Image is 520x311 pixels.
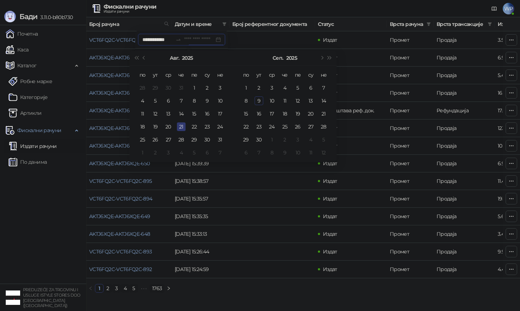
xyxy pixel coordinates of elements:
td: Продаја [434,155,495,172]
td: 2025-08-28 [175,133,188,146]
span: filter [488,22,492,26]
th: пе [188,68,201,81]
div: 2 [151,148,160,157]
td: 2025-09-20 [304,107,317,120]
td: 2025-08-20 [162,120,175,133]
div: 4 [138,96,147,105]
a: 1 [95,284,103,292]
span: right [167,286,171,290]
div: 23 [203,122,211,131]
div: 8 [190,96,199,105]
td: 2025-08-03 [214,81,227,94]
td: 2025-10-10 [291,146,304,159]
td: AKTJ6XQE-AKTJ6XQE-651 [86,137,172,155]
div: 11 [138,109,147,118]
td: 2025-10-05 [317,133,330,146]
div: 5 [319,135,328,144]
div: 12 [319,148,328,157]
div: 1 [242,84,250,92]
td: AKTJ6XQE-AKTJ6XQE-656 [86,49,172,67]
div: 30 [164,84,173,92]
th: ут [252,68,265,81]
button: Следећа година (Control + right) [326,51,334,65]
div: 30 [255,135,263,144]
td: 2025-08-18 [136,120,149,133]
div: 27 [306,122,315,131]
td: 2025-09-02 [252,81,265,94]
td: 2025-09-04 [278,81,291,94]
td: 2025-09-18 [278,107,291,120]
li: 3 [112,284,121,293]
th: су [201,68,214,81]
td: Продаја [434,31,495,49]
span: Издат [323,72,337,78]
a: Документација [488,3,500,14]
td: 2025-08-12 [149,107,162,120]
div: 10 [268,96,276,105]
div: 26 [151,135,160,144]
a: 3 [113,284,120,292]
td: 2025-09-23 [252,120,265,133]
div: 20 [164,122,173,131]
div: 8 [242,96,250,105]
a: 1763 [150,284,164,292]
td: 2025-08-22 [188,120,201,133]
img: Logo [4,11,16,22]
td: 2025-09-03 [265,81,278,94]
td: 2025-08-24 [214,120,227,133]
td: VCT6FQ2C-VCT6FQ2C-895 [86,172,172,190]
td: Промет [387,137,434,155]
td: 2025-09-05 [188,146,201,159]
div: 12 [293,96,302,105]
button: Изабери месец [170,51,179,65]
div: 3 [293,135,302,144]
div: 3 [216,84,224,92]
div: 9 [255,96,263,105]
td: 2025-08-11 [136,107,149,120]
td: 2025-08-05 [149,94,162,107]
button: Изабери месец [273,51,283,65]
div: 6 [242,148,250,157]
img: 64x64-companyLogo-77b92cf4-9946-4f36-9751-bf7bb5fd2c7d.png [6,290,20,305]
a: VCT6FQ2C-VCT6FQ2C-895 [89,178,152,184]
td: 2025-08-10 [214,94,227,107]
td: Продаја [434,172,495,190]
th: ут [149,68,162,81]
div: 4 [177,148,186,157]
td: 2025-08-23 [201,120,214,133]
div: 17 [216,109,224,118]
a: AKTJ6XQE-AKTJ6XQE-649 [89,213,150,220]
td: 2025-07-31 [175,81,188,94]
td: Продаја [434,49,495,67]
td: AKTJ6XQE-AKTJ6XQE-652 [86,120,172,137]
div: 21 [177,122,186,131]
span: Издат [323,90,337,96]
td: Промет [387,102,434,120]
span: Издат [323,178,337,184]
td: 2025-08-07 [175,94,188,107]
li: 5 [129,284,138,293]
div: 7 [255,148,263,157]
td: 2025-08-27 [162,133,175,146]
td: Промет [387,84,434,102]
div: 9 [203,96,211,105]
div: 29 [190,135,199,144]
td: 2025-08-26 [149,133,162,146]
td: 2025-08-19 [149,120,162,133]
td: AKTJ6XQE-AKTJ6XQE-655 [86,67,172,84]
td: 2025-09-25 [278,120,291,133]
div: 19 [151,122,160,131]
td: 2025-08-25 [136,133,149,146]
a: Издати рачуни [9,139,57,153]
div: 21 [319,109,328,118]
div: 22 [242,122,250,131]
div: Издати рачуни [104,10,156,13]
td: Продаја [434,190,495,208]
div: 23 [255,122,263,131]
td: 2025-10-07 [252,146,265,159]
span: filter [221,19,228,30]
td: 2025-09-12 [291,94,304,107]
span: 3.11.0-b80b730 [37,14,73,21]
div: 5 [151,96,160,105]
a: VCT6FQ2C-VCT6FQ2C-894 [89,195,152,202]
